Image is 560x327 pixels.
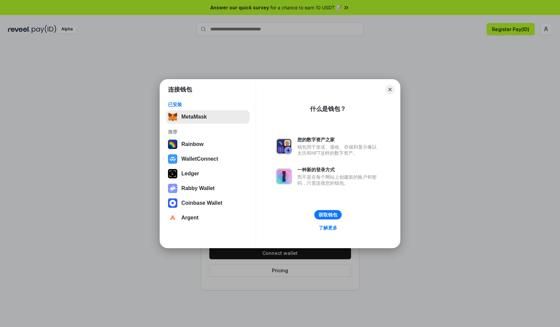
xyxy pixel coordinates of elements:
[181,215,199,221] div: Argent
[276,138,292,154] img: svg+xml,%3Csvg%20xmlns%3D%22http%3A%2F%2Fwww.w3.org%2F2000%2Fsvg%22%20fill%3D%22none%22%20viewBox...
[168,213,177,222] img: svg+xml,%3Csvg%20width%3D%2228%22%20height%3D%2228%22%20viewBox%3D%220%200%2028%2028%22%20fill%3D...
[276,168,292,184] img: svg+xml,%3Csvg%20xmlns%3D%22http%3A%2F%2Fwww.w3.org%2F2000%2Fsvg%22%20fill%3D%22none%22%20viewBox...
[181,185,215,191] div: Rabby Wallet
[168,184,177,193] img: svg+xml,%3Csvg%20xmlns%3D%22http%3A%2F%2Fwww.w3.org%2F2000%2Fsvg%22%20fill%3D%22none%22%20viewBox...
[166,196,250,210] button: Coinbase Wallet
[181,141,204,147] div: Rainbow
[314,210,342,219] button: 获取钱包
[168,169,177,178] img: svg+xml,%3Csvg%20xmlns%3D%22http%3A%2F%2Fwww.w3.org%2F2000%2Fsvg%22%20width%3D%2228%22%20height%3...
[166,152,250,166] button: WalletConnect
[315,223,341,232] a: 了解更多
[297,137,380,143] div: 您的数字资产之家
[168,140,177,149] img: svg+xml,%3Csvg%20width%3D%22120%22%20height%3D%22120%22%20viewBox%3D%220%200%20120%20120%22%20fil...
[168,112,177,122] img: svg+xml,%3Csvg%20fill%3D%22none%22%20height%3D%2233%22%20viewBox%3D%220%200%2035%2033%22%20width%...
[385,85,395,94] button: Close
[181,156,218,162] div: WalletConnect
[168,154,177,164] img: svg+xml,%3Csvg%20width%3D%2228%22%20height%3D%2228%22%20viewBox%3D%220%200%2028%2028%22%20fill%3D...
[168,129,248,135] div: 推荐
[297,167,380,173] div: 一种新的登录方式
[168,86,192,94] h1: 连接钱包
[168,198,177,208] img: svg+xml,%3Csvg%20width%3D%2228%22%20height%3D%2228%22%20viewBox%3D%220%200%2028%2028%22%20fill%3D...
[181,114,207,120] div: MetaMask
[319,225,337,231] div: 了解更多
[166,138,250,151] button: Rainbow
[166,182,250,195] button: Rabby Wallet
[166,211,250,224] button: Argent
[168,102,248,108] div: 已安装
[297,144,380,156] div: 钱包用于发送、接收、存储和显示像以太坊和NFT这样的数字资产。
[181,171,199,177] div: Ledger
[166,110,250,124] button: MetaMask
[310,105,346,113] div: 什么是钱包？
[319,212,337,218] div: 获取钱包
[297,174,380,186] div: 而不是在每个网站上创建新的账户和密码，只需连接您的钱包。
[181,200,222,206] div: Coinbase Wallet
[166,167,250,180] button: Ledger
